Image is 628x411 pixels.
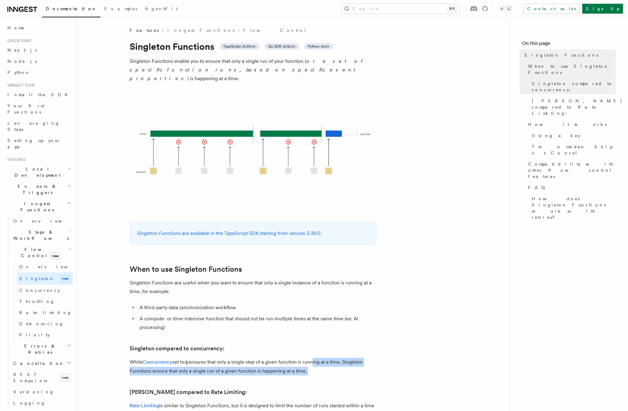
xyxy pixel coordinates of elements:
span: How it works [528,121,607,128]
a: Concurrency [143,359,172,365]
span: Logging [13,400,45,405]
a: Overview [17,261,73,272]
a: Next.js [5,45,73,56]
span: Concurrency [19,288,60,293]
h4: On this page [522,40,616,50]
span: Examples [104,6,137,11]
a: Inngest Functions [167,27,234,33]
div: Flow Controlnew [11,261,73,340]
a: Documentation [42,2,101,17]
a: Sign Up [582,4,623,14]
span: new [50,253,60,259]
a: Setting up your app [5,135,73,152]
code: 1 [184,360,189,365]
span: Cancellation [11,360,64,366]
span: REST Endpoints [13,372,47,383]
span: Go SDK v0.12.0+ [268,44,295,49]
a: Home [5,22,73,33]
div: Inngest Functions [5,215,73,409]
button: Steps & Workflows [11,227,73,244]
a: Examples [101,2,141,17]
button: Search...⌘K [341,4,460,14]
a: Your first Functions [5,100,73,118]
span: Node.js [7,59,37,64]
a: REST Endpointsnew [11,369,73,386]
span: Quick start [5,38,32,43]
a: Two modes: Skip vs Cancel [529,141,616,158]
a: Using a key [529,130,616,141]
a: AgentKit [141,2,181,17]
a: Rate Limiting [130,403,159,409]
a: Install the SDK [5,89,73,100]
button: Local Development [5,163,73,181]
span: Rate limiting [19,310,72,315]
span: AgentKit [145,6,178,11]
a: FAQ [526,182,616,193]
a: Singletonnew [17,272,73,285]
span: When to use Singleton Functions [528,63,616,76]
span: Errors & Retries [11,343,67,355]
p: Singleton Functions are useful when you want to ensure that only a single instance of a function ... [130,279,377,296]
span: Singleton compared to concurrency: [532,80,616,93]
button: Flow Controlnew [11,244,73,261]
span: Python [7,70,30,75]
a: Versioning [11,386,73,397]
p: Singleton Functions enable you to ensure that only a single run of your function ( ) is happening... [130,57,377,83]
span: Leveraging Steps [7,121,60,132]
span: Overview [13,218,77,223]
span: Priority [19,332,50,337]
em: or a set of specific function runs, based on specific event properties [130,58,366,81]
button: Inngest Functions [5,198,73,215]
a: Priority [17,329,73,340]
a: Leveraging Steps [5,118,73,135]
span: Singleton Functions [524,52,598,58]
span: Documentation [46,6,97,11]
a: Throttling [17,296,73,307]
span: new [60,275,70,282]
span: Features [130,27,159,33]
a: [PERSON_NAME] compared to Rate Limiting: [130,388,247,396]
span: How does Singleton Functions work with retries? [532,196,616,220]
span: Local Development [5,166,67,178]
a: Concurrency [17,285,73,296]
a: Overview [11,215,73,227]
a: When to use Singleton Functions [130,265,242,274]
span: [PERSON_NAME] compared to Rate Limiting: [532,98,622,116]
img: Singleton Functions only process one run at a time. [130,90,377,214]
a: Node.js [5,56,73,67]
span: new [60,374,70,381]
span: Events & Triggers [5,183,67,196]
a: How does Singleton Functions work with retries? [529,193,616,223]
span: TypeScript v3.39.0+ [223,44,256,49]
li: A compute- or time-intensive function that should not be run multiple times at the same time (ex:... [138,314,377,332]
span: Throttling [19,299,55,304]
a: Logging [11,397,73,409]
button: Cancellation [11,358,73,369]
button: Toggle dark mode [498,5,513,12]
span: Features [5,157,26,162]
span: Home [7,25,25,31]
a: Python [5,67,73,78]
a: Contact sales [523,4,580,14]
span: Compatibility with other flow control features [528,161,616,180]
span: Inngest Functions [5,201,67,213]
a: When to use Singleton Functions [526,61,616,78]
p: Singleton Functions are available in the TypeScript SDK starting from version 3.39.0. [137,229,370,238]
h1: Singleton Functions [130,41,377,52]
a: Rate limiting [17,307,73,318]
a: Singleton compared to concurrency: [529,78,616,95]
span: Versioning [13,389,54,394]
span: Debouncing [19,321,64,326]
a: [PERSON_NAME] compared to Rate Limiting: [529,95,616,119]
span: Two modes: Skip vs Cancel [532,144,616,156]
span: Your first Functions [7,103,44,115]
span: Inngest tour [5,83,35,88]
a: How it works [526,119,616,130]
kbd: ⌘K [448,6,456,12]
span: Next.js [7,48,37,53]
button: Errors & Retries [11,340,73,358]
a: Singleton compared to concurrency: [130,344,224,353]
button: Events & Triggers [5,181,73,198]
a: Compatibility with other flow control features [526,158,616,182]
a: Debouncing [17,318,73,329]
